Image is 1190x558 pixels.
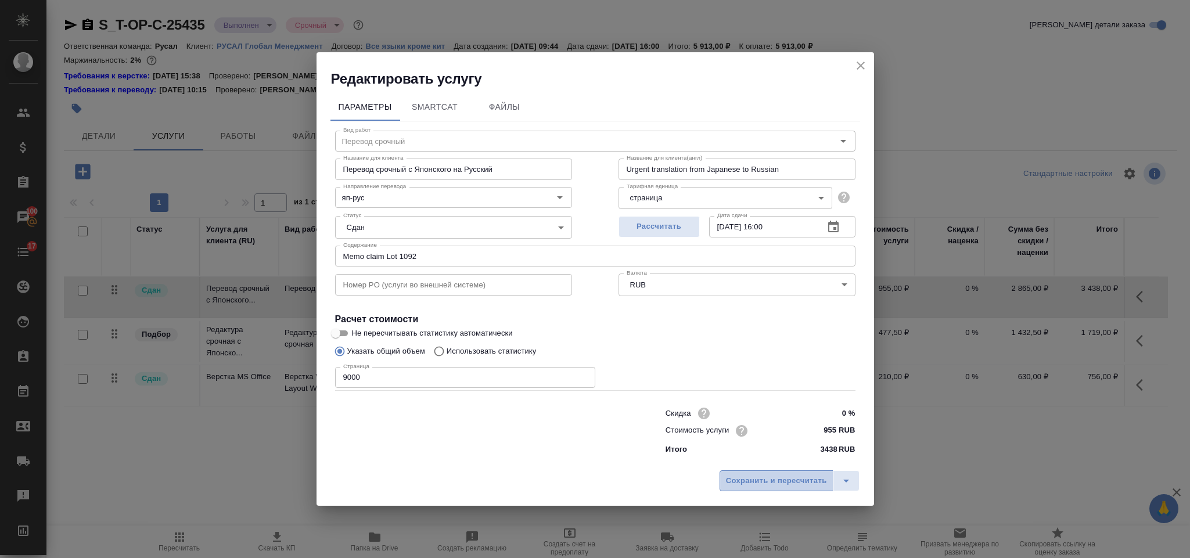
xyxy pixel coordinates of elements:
p: Итого [666,444,687,455]
div: Сдан [335,216,572,238]
p: Использовать статистику [447,345,537,357]
input: ✎ Введи что-нибудь [811,422,855,439]
div: RUB [619,273,855,296]
p: Указать общий объем [347,345,425,357]
button: Сохранить и пересчитать [720,470,833,491]
button: RUB [627,280,649,290]
p: Скидка [666,408,691,419]
button: Рассчитать [619,216,700,237]
input: ✎ Введи что-нибудь [811,405,855,422]
button: страница [627,193,666,203]
span: Файлы [477,100,533,114]
button: Open [552,189,568,206]
span: Параметры [337,100,393,114]
span: SmartCat [407,100,463,114]
button: close [852,57,869,74]
h4: Расчет стоимости [335,312,855,326]
button: Сдан [343,222,368,232]
p: 3438 [820,444,837,455]
span: Сохранить и пересчитать [726,474,827,488]
span: Не пересчитывать статистику автоматически [352,327,513,339]
div: split button [720,470,860,491]
span: Рассчитать [625,220,693,233]
p: Стоимость услуги [666,424,729,436]
div: страница [619,187,832,209]
p: RUB [839,444,855,455]
h2: Редактировать услугу [331,70,874,88]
